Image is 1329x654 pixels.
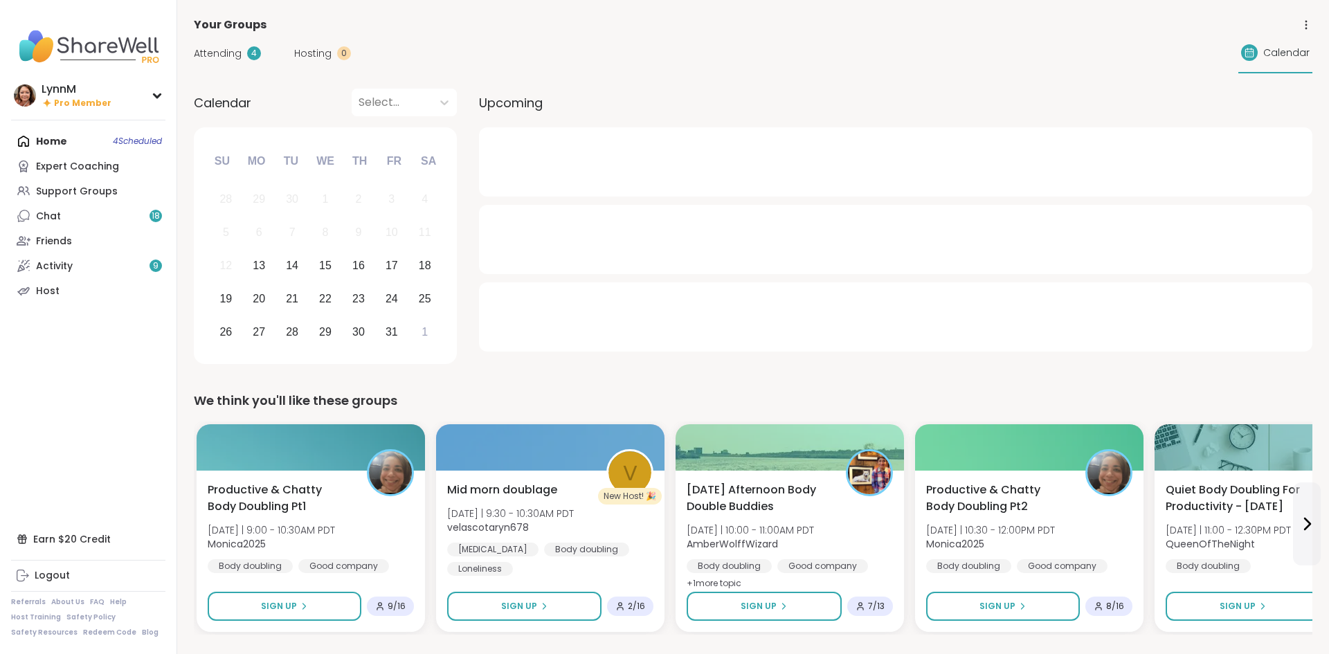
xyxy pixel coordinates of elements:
[687,537,778,551] b: AmberWolffWizard
[211,284,241,314] div: Choose Sunday, October 19th, 2025
[1166,592,1320,621] button: Sign Up
[209,183,441,348] div: month 2025-10
[386,323,398,341] div: 31
[352,289,365,308] div: 23
[544,543,629,556] div: Body doubling
[66,612,116,622] a: Safety Policy
[410,284,440,314] div: Choose Saturday, October 25th, 2025
[223,223,229,242] div: 5
[410,185,440,215] div: Not available Saturday, October 4th, 2025
[1166,537,1255,551] b: QueenOfTheNight
[14,84,36,107] img: LynnM
[377,317,406,347] div: Choose Friday, October 31st, 2025
[36,185,118,199] div: Support Groups
[208,523,335,537] span: [DATE] | 9:00 - 10:30AM PDT
[36,235,72,248] div: Friends
[419,256,431,275] div: 18
[410,317,440,347] div: Choose Saturday, November 1st, 2025
[278,284,307,314] div: Choose Tuesday, October 21st, 2025
[447,520,529,534] b: velascotaryn678
[413,146,444,176] div: Sa
[323,223,329,242] div: 8
[286,323,298,341] div: 28
[926,592,1080,621] button: Sign Up
[501,600,537,612] span: Sign Up
[90,597,105,607] a: FAQ
[319,323,332,341] div: 29
[926,482,1070,515] span: Productive & Chatty Body Doubling Pt2
[379,146,409,176] div: Fr
[1166,482,1310,515] span: Quiet Body Doubling For Productivity - [DATE]
[278,317,307,347] div: Choose Tuesday, October 28th, 2025
[241,146,271,176] div: Mo
[194,391,1312,410] div: We think you'll like these groups
[11,278,165,303] a: Host
[244,185,274,215] div: Not available Monday, September 29th, 2025
[35,569,70,583] div: Logout
[278,185,307,215] div: Not available Tuesday, September 30th, 2025
[219,289,232,308] div: 19
[152,210,160,222] span: 18
[355,190,361,208] div: 2
[355,223,361,242] div: 9
[377,284,406,314] div: Choose Friday, October 24th, 2025
[388,190,395,208] div: 3
[687,482,831,515] span: [DATE] Afternoon Body Double Buddies
[275,146,306,176] div: Tu
[11,628,78,637] a: Safety Resources
[741,600,777,612] span: Sign Up
[369,451,412,494] img: Monica2025
[352,323,365,341] div: 30
[386,289,398,308] div: 24
[51,597,84,607] a: About Us
[447,592,602,621] button: Sign Up
[219,323,232,341] div: 26
[388,601,406,612] span: 9 / 16
[926,559,1011,573] div: Body doubling
[377,218,406,248] div: Not available Friday, October 10th, 2025
[278,218,307,248] div: Not available Tuesday, October 7th, 2025
[261,600,297,612] span: Sign Up
[310,146,341,176] div: We
[194,17,266,33] span: Your Groups
[687,592,842,621] button: Sign Up
[11,22,165,71] img: ShareWell Nav Logo
[286,256,298,275] div: 14
[244,284,274,314] div: Choose Monday, October 20th, 2025
[286,190,298,208] div: 30
[311,317,341,347] div: Choose Wednesday, October 29th, 2025
[11,612,61,622] a: Host Training
[1166,523,1291,537] span: [DATE] | 11:00 - 12:30PM PDT
[1220,600,1256,612] span: Sign Up
[344,218,374,248] div: Not available Thursday, October 9th, 2025
[253,190,265,208] div: 29
[208,592,361,621] button: Sign Up
[286,289,298,308] div: 21
[11,253,165,278] a: Activity9
[311,284,341,314] div: Choose Wednesday, October 22nd, 2025
[1263,46,1310,60] span: Calendar
[979,600,1015,612] span: Sign Up
[848,451,891,494] img: AmberWolffWizard
[323,190,329,208] div: 1
[628,601,645,612] span: 2 / 16
[11,228,165,253] a: Friends
[419,223,431,242] div: 11
[36,260,73,273] div: Activity
[422,190,428,208] div: 4
[687,559,772,573] div: Body doubling
[194,93,251,112] span: Calendar
[377,251,406,281] div: Choose Friday, October 17th, 2025
[687,523,814,537] span: [DATE] | 10:00 - 11:00AM PDT
[11,179,165,203] a: Support Groups
[42,82,111,97] div: LynnM
[253,256,265,275] div: 13
[211,185,241,215] div: Not available Sunday, September 28th, 2025
[344,284,374,314] div: Choose Thursday, October 23rd, 2025
[294,46,332,61] span: Hosting
[247,46,261,60] div: 4
[422,323,428,341] div: 1
[344,185,374,215] div: Not available Thursday, October 2nd, 2025
[253,323,265,341] div: 27
[386,223,398,242] div: 10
